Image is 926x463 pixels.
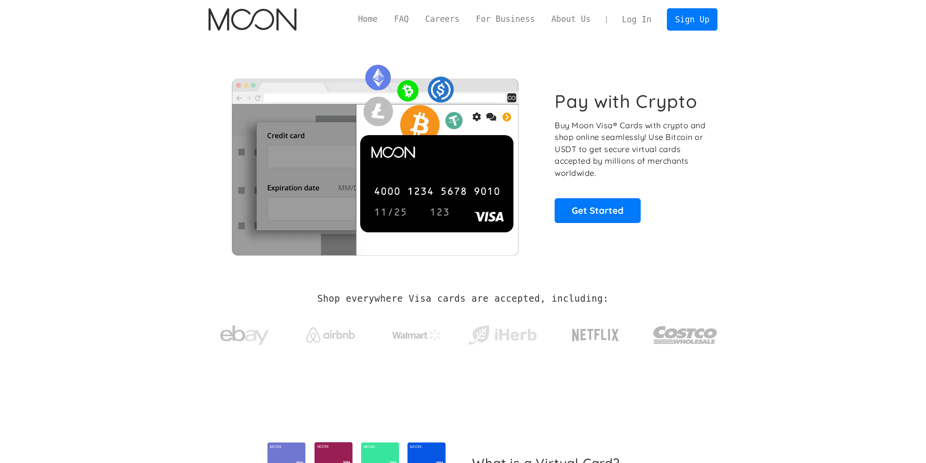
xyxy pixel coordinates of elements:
a: Airbnb [294,318,367,347]
a: Careers [417,13,468,25]
h1: Pay with Crypto [555,90,698,112]
a: iHerb [466,313,539,353]
a: Home [350,13,386,25]
img: Airbnb [306,327,355,343]
img: Moon Logo [209,8,297,31]
a: For Business [468,13,543,25]
img: iHerb [466,323,539,348]
a: Walmart [380,320,453,346]
a: Costco [653,307,718,358]
img: Netflix [571,323,620,347]
a: home [209,8,297,31]
a: Get Started [555,198,641,223]
a: Netflix [552,313,639,352]
a: About Us [543,13,599,25]
a: ebay [209,310,281,356]
a: Log In [614,9,660,30]
a: FAQ [386,13,417,25]
img: Walmart [392,329,441,341]
a: Sign Up [667,8,717,30]
img: Costco [653,317,718,353]
img: ebay [220,320,269,351]
h2: Shop everywhere Visa cards are accepted, including: [317,293,609,304]
p: Buy Moon Visa® Cards with crypto and shop online seamlessly! Use Bitcoin or USDT to get secure vi... [555,120,707,179]
img: Moon Cards let you spend your crypto anywhere Visa is accepted. [209,58,542,255]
